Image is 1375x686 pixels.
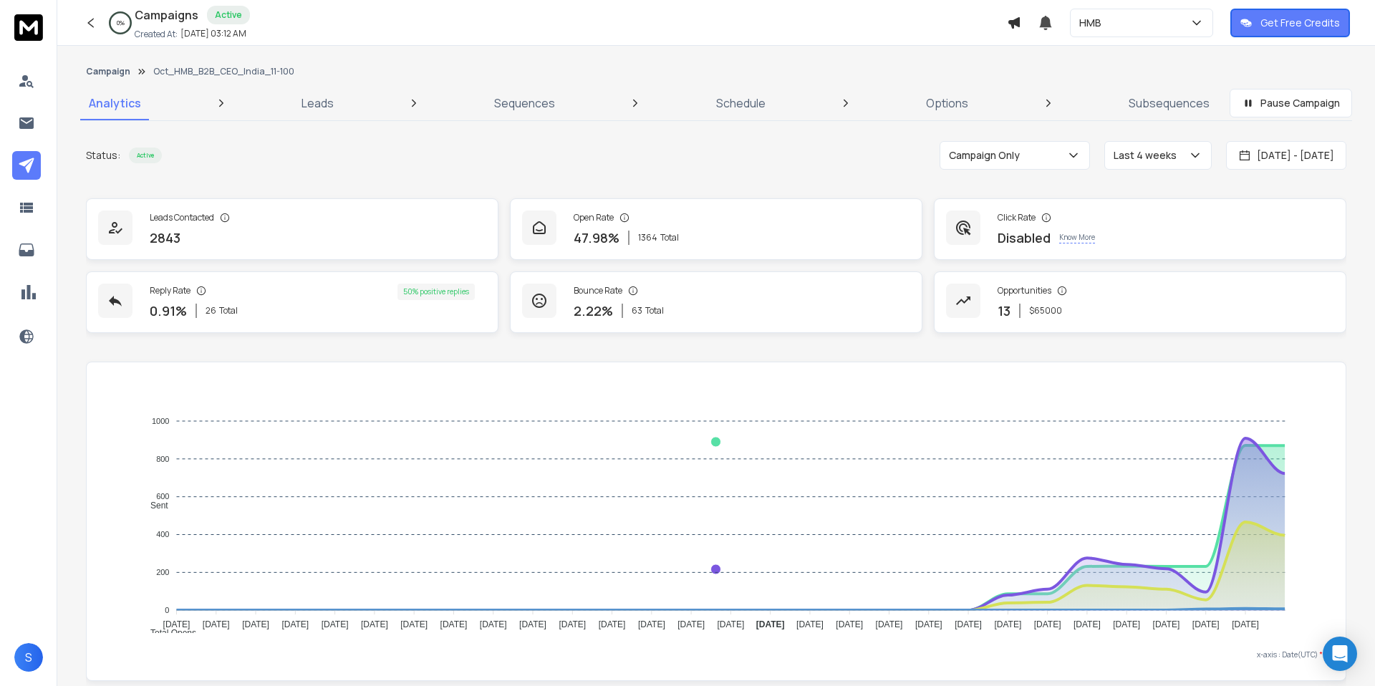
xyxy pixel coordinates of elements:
[1226,141,1346,170] button: [DATE] - [DATE]
[1232,619,1259,629] tspan: [DATE]
[574,212,614,223] p: Open Rate
[678,619,705,629] tspan: [DATE]
[165,606,170,614] tspan: 0
[129,148,162,163] div: Active
[86,198,498,260] a: Leads Contacted2843
[574,228,619,248] p: 47.98 %
[756,619,785,629] tspan: [DATE]
[519,619,546,629] tspan: [DATE]
[152,417,169,425] tspan: 1000
[1114,148,1182,163] p: Last 4 weeks
[934,198,1346,260] a: Click RateDisabledKnow More
[915,619,942,629] tspan: [DATE]
[153,66,294,77] p: Oct_HMB_B2B_CEO_India_11-100
[401,619,428,629] tspan: [DATE]
[86,148,120,163] p: Status:
[203,619,230,629] tspan: [DATE]
[293,86,342,120] a: Leads
[156,492,169,501] tspan: 600
[480,619,507,629] tspan: [DATE]
[645,305,664,317] span: Total
[156,455,169,463] tspan: 800
[397,284,475,300] div: 50 % positive replies
[150,228,180,248] p: 2843
[180,28,246,39] p: [DATE] 03:12 AM
[242,619,269,629] tspan: [DATE]
[836,619,864,629] tspan: [DATE]
[796,619,824,629] tspan: [DATE]
[559,619,587,629] tspan: [DATE]
[150,212,214,223] p: Leads Contacted
[510,271,922,333] a: Bounce Rate2.22%63Total
[949,148,1026,163] p: Campaign Only
[638,232,657,243] span: 1364
[206,305,216,317] span: 26
[207,6,250,24] div: Active
[995,619,1022,629] tspan: [DATE]
[14,643,43,672] button: S
[150,285,190,296] p: Reply Rate
[574,301,613,321] p: 2.22 %
[494,95,555,112] p: Sequences
[80,86,150,120] a: Analytics
[117,19,125,27] p: 0 %
[998,301,1010,321] p: 13
[955,619,983,629] tspan: [DATE]
[1260,16,1340,30] p: Get Free Credits
[1059,232,1095,243] p: Know More
[632,305,642,317] span: 63
[301,95,334,112] p: Leads
[1120,86,1218,120] a: Subsequences
[86,66,130,77] button: Campaign
[716,95,766,112] p: Schedule
[135,29,178,40] p: Created At:
[140,501,168,511] span: Sent
[718,619,745,629] tspan: [DATE]
[1079,16,1107,30] p: HMB
[361,619,388,629] tspan: [DATE]
[934,271,1346,333] a: Opportunities13$65000
[998,285,1051,296] p: Opportunities
[1074,619,1101,629] tspan: [DATE]
[660,232,679,243] span: Total
[998,228,1051,248] p: Disabled
[1230,89,1352,117] button: Pause Campaign
[282,619,309,629] tspan: [DATE]
[638,619,665,629] tspan: [DATE]
[150,301,187,321] p: 0.91 %
[156,568,169,576] tspan: 200
[1129,95,1210,112] p: Subsequences
[1114,619,1141,629] tspan: [DATE]
[322,619,349,629] tspan: [DATE]
[1153,619,1180,629] tspan: [DATE]
[599,619,626,629] tspan: [DATE]
[86,271,498,333] a: Reply Rate0.91%26Total50% positive replies
[140,628,196,638] span: Total Opens
[440,619,468,629] tspan: [DATE]
[89,95,141,112] p: Analytics
[110,649,1323,660] p: x-axis : Date(UTC)
[876,619,903,629] tspan: [DATE]
[156,530,169,538] tspan: 400
[135,6,198,24] h1: Campaigns
[1230,9,1350,37] button: Get Free Credits
[917,86,977,120] a: Options
[219,305,238,317] span: Total
[998,212,1036,223] p: Click Rate
[1192,619,1220,629] tspan: [DATE]
[574,285,622,296] p: Bounce Rate
[926,95,968,112] p: Options
[708,86,774,120] a: Schedule
[1029,305,1062,317] p: $ 65000
[1323,637,1357,671] div: Open Intercom Messenger
[1034,619,1061,629] tspan: [DATE]
[510,198,922,260] a: Open Rate47.98%1364Total
[163,619,190,629] tspan: [DATE]
[486,86,564,120] a: Sequences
